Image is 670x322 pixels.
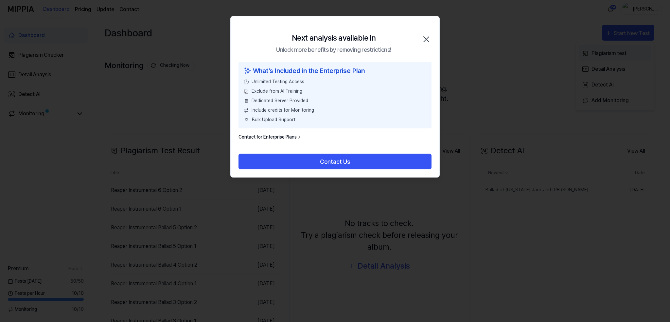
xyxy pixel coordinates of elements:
[252,88,302,95] span: Exclude from AI Training
[252,107,314,114] span: Include credits for Monitoring
[252,78,304,85] span: Unlimited Testing Access
[244,66,426,76] div: What’s Included in the Enterprise Plan
[244,89,249,94] img: File Select
[244,117,249,123] img: 대량 등록
[244,66,252,76] img: sparkles icon
[252,97,308,104] span: Dedicated Server Provided
[238,134,302,141] a: Contact for Enterprise Plans
[276,45,391,54] div: Unlock more benefits by removing restrictions!
[244,98,249,104] img: 단독서버
[238,154,432,169] button: Contact Us
[252,116,295,123] span: Bulk Upload Support
[292,32,376,44] div: Next analysis available in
